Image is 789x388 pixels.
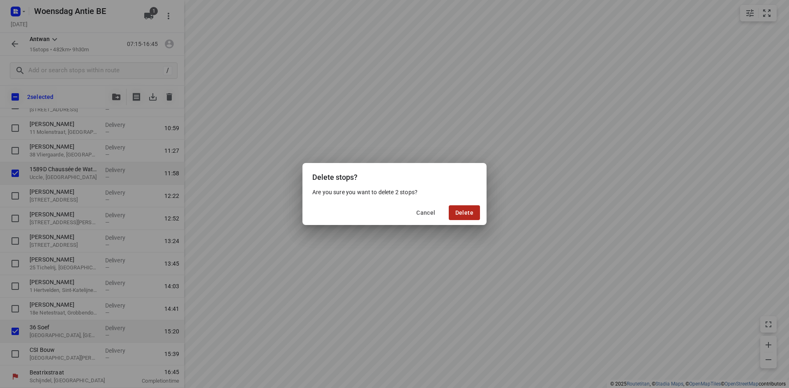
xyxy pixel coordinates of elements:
div: Delete stops? [302,163,487,188]
button: Cancel [410,205,442,220]
p: Are you sure you want to delete 2 stops? [312,188,477,196]
button: Delete [449,205,480,220]
span: Delete [455,209,473,216]
span: Cancel [416,209,435,216]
